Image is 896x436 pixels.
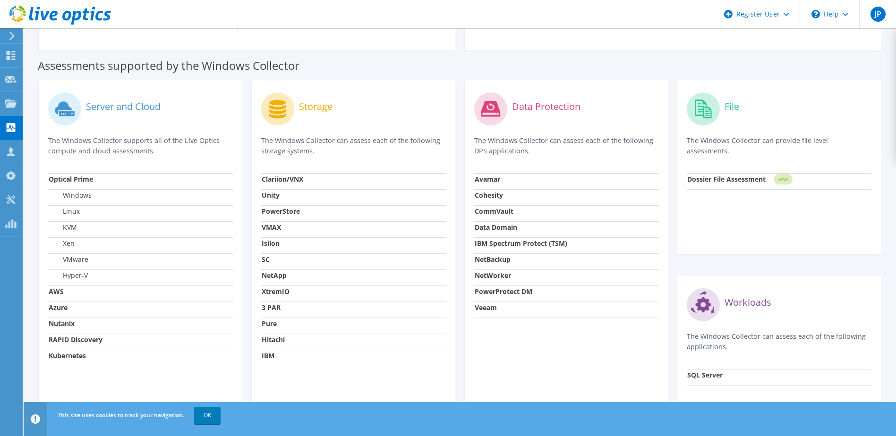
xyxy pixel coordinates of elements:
[49,207,80,216] label: Linux
[475,255,511,264] strong: NetBackup
[49,239,75,248] label: Xen
[475,271,511,280] strong: NetWorker
[725,298,771,307] label: Workloads
[49,287,64,296] strong: AWS
[262,303,281,312] strong: 3 PAR
[49,255,88,264] label: VMware
[475,207,513,216] strong: CommVault
[778,177,788,182] tspan: NEW!
[474,135,659,156] p: The Windows Collector can assess each of the following DPS applications.
[262,239,280,248] strong: Isilon
[49,191,92,200] label: Windows
[49,303,68,312] strong: Azure
[299,102,333,111] label: Storage
[475,239,567,248] strong: IBM Spectrum Protect (TSM)
[687,135,871,156] p: The Windows Collector can provide file level assessments.
[49,319,75,328] strong: Nutanix
[475,303,497,312] strong: Veeam
[811,10,820,18] svg: \n
[262,271,287,280] strong: NetApp
[475,175,500,184] strong: Avamar
[49,335,102,344] strong: RAPID Discovery
[49,223,77,232] label: KVM
[262,351,274,360] strong: IBM
[262,175,303,184] strong: Clariion/VNX
[475,223,517,232] strong: Data Domain
[687,370,723,379] strong: SQL Server
[49,175,93,184] strong: Optical Prime
[512,102,580,111] label: Data Protection
[48,135,233,156] p: The Windows Collector supports all of the Live Optics compute and cloud assessments.
[262,335,285,344] strong: Hitachi
[38,61,299,70] label: Assessments supported by the Windows Collector
[475,191,503,200] strong: Cohesity
[262,223,281,232] strong: VMAX
[86,102,161,111] label: Server and Cloud
[194,407,221,424] a: OK
[262,319,277,328] strong: Pure
[58,411,184,419] span: This site uses cookies to track your navigation.
[475,287,532,296] strong: PowerProtect DM
[725,102,739,111] label: File
[687,331,871,352] p: The Windows Collector can assess each of the following applications.
[262,207,300,216] strong: PowerStore
[870,7,886,22] span: JP
[262,255,270,264] strong: SC
[262,191,280,200] strong: Unity
[49,271,88,280] label: Hyper-V
[687,175,766,184] strong: Dossier File Assessment
[261,135,446,156] p: The Windows Collector can assess each of the following storage systems.
[49,351,86,360] strong: Kubernetes
[262,287,290,296] strong: XtremIO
